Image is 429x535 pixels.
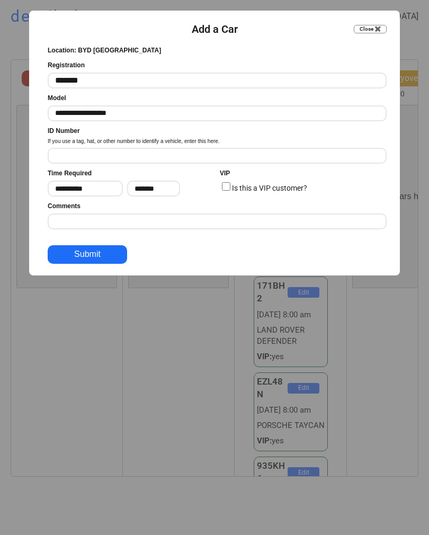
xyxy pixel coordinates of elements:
div: Time Required [48,169,92,178]
div: Add a Car [192,22,238,37]
div: ID Number [48,127,80,136]
div: If you use a tag, hat, or other number to identify a vehicle, enter this here. [48,138,220,145]
div: Registration [48,61,85,70]
div: VIP [220,169,230,178]
div: Location: BYD [GEOGRAPHIC_DATA] [48,46,161,55]
button: Submit [48,245,127,264]
div: Comments [48,202,81,211]
div: Model [48,94,66,103]
label: Is this a VIP customer? [232,184,307,192]
button: Close ✖️ [354,25,387,33]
